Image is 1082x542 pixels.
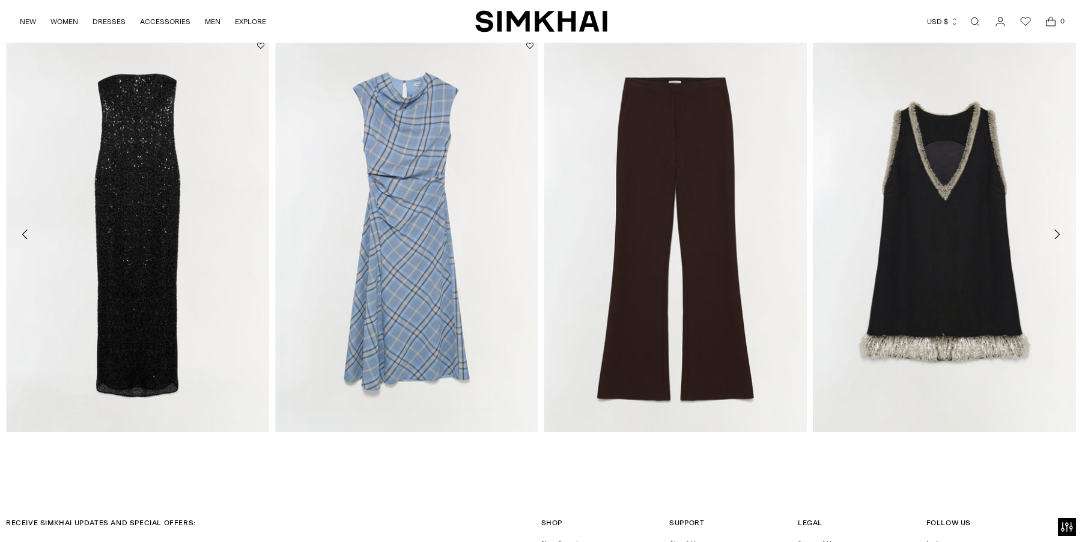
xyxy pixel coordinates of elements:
[93,8,126,35] a: DRESSES
[669,519,704,527] span: Support
[988,10,1012,34] a: Go to the account page
[20,8,36,35] a: NEW
[275,37,538,432] img: Burke Draped Midi Dress
[50,8,78,35] a: WOMEN
[12,221,38,248] button: Move to previous carousel slide
[10,496,121,532] iframe: Sign Up via Text for Offers
[1014,10,1038,34] a: Wishlist
[257,42,264,49] button: Add to Wishlist
[205,8,220,35] a: MEN
[6,37,269,432] img: Xyla Sequin Gown
[1057,16,1068,26] span: 0
[544,37,807,432] img: Kenna Trouser
[140,8,190,35] a: ACCESSORIES
[926,519,971,527] span: Follow Us
[1044,221,1070,248] button: Move to next carousel slide
[927,8,959,35] button: USD $
[235,8,266,35] a: EXPLORE
[475,10,607,33] a: SIMKHAI
[526,42,533,49] button: Add to Wishlist
[6,519,196,527] span: RECEIVE SIMKHAI UPDATES AND SPECIAL OFFERS:
[963,10,987,34] a: Open search modal
[813,37,1076,432] img: Darcy Embellished Mini Dress
[1039,10,1063,34] a: Open cart modal
[798,519,822,527] span: Legal
[541,519,562,527] span: Shop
